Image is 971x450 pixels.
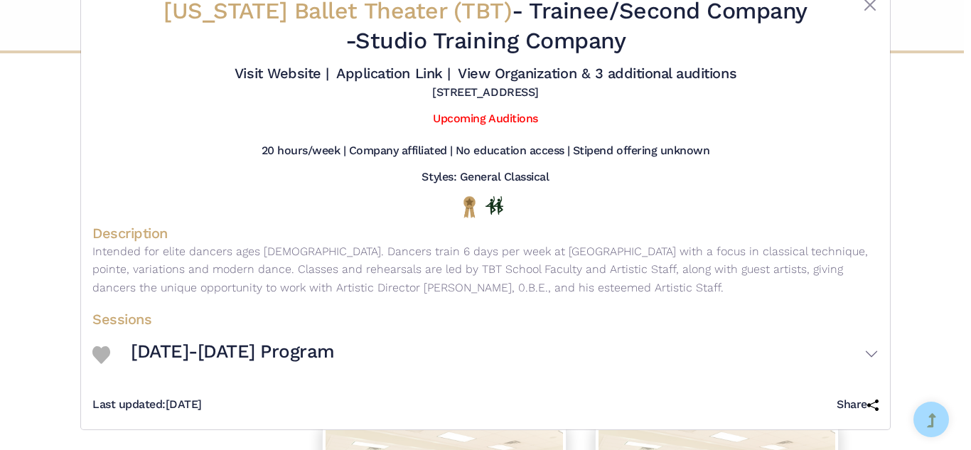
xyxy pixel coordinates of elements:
p: Intended for elite dancers ages [DEMOGRAPHIC_DATA]. Dancers train 6 days per week at [GEOGRAPHIC_... [92,242,879,297]
a: Upcoming Auditions [433,112,537,125]
h5: 20 hours/week | [262,144,346,159]
h5: [STREET_ADDRESS] [432,85,538,100]
h5: Company affiliated | [349,144,453,159]
h5: Share [837,397,879,412]
button: [DATE]-[DATE] Program [131,334,879,375]
h5: No education access | [456,144,570,159]
h4: Description [92,224,879,242]
h4: Sessions [92,310,879,328]
h3: [DATE]-[DATE] Program [131,340,335,364]
h5: [DATE] [92,397,202,412]
a: Visit Website | [235,65,329,82]
img: National [461,195,478,218]
a: View Organization & 3 additional auditions [458,65,736,82]
a: Application Link | [336,65,450,82]
img: In Person [485,196,503,215]
span: Last updated: [92,397,166,411]
img: Heart [92,346,110,364]
h5: Stipend offering unknown [573,144,709,159]
h5: Styles: General Classical [422,170,549,185]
